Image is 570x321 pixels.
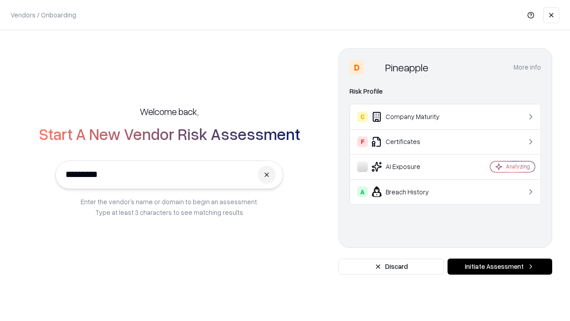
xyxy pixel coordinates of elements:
[357,186,464,197] div: Breach History
[338,259,444,275] button: Discard
[350,60,364,74] div: D
[357,186,368,197] div: A
[506,163,530,170] div: Analyzing
[357,111,368,122] div: C
[39,125,300,143] h2: Start A New Vendor Risk Assessment
[81,196,258,218] p: Enter the vendor’s name or domain to begin an assessment. Type at least 3 characters to see match...
[357,161,464,172] div: AI Exposure
[357,136,464,147] div: Certificates
[11,10,76,20] p: Vendors / Onboarding
[357,111,464,122] div: Company Maturity
[350,86,541,97] div: Risk Profile
[448,259,552,275] button: Initiate Assessment
[357,136,368,147] div: F
[367,60,382,74] img: Pineapple
[385,60,428,74] div: Pineapple
[513,59,541,75] button: More info
[140,105,199,118] h5: Welcome back,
